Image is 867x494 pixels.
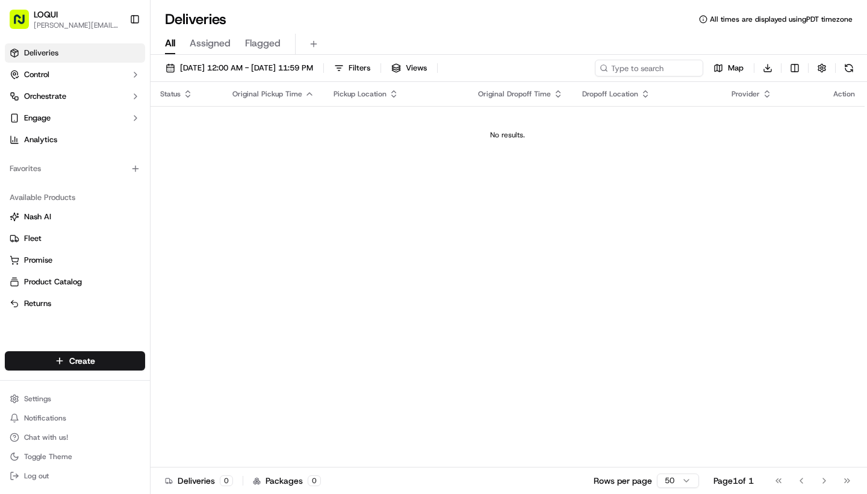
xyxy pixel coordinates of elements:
[165,10,226,29] h1: Deliveries
[24,471,49,481] span: Log out
[24,413,66,423] span: Notifications
[833,89,855,99] div: Action
[308,475,321,486] div: 0
[24,233,42,244] span: Fleet
[10,277,140,287] a: Product Catalog
[406,63,427,73] span: Views
[165,36,175,51] span: All
[5,429,145,446] button: Chat with us!
[5,229,145,248] button: Fleet
[5,448,145,465] button: Toggle Theme
[710,14,853,24] span: All times are displayed using PDT timezone
[24,433,68,442] span: Chat with us!
[10,255,140,266] a: Promise
[5,108,145,128] button: Engage
[5,390,145,407] button: Settings
[69,355,95,367] span: Create
[34,20,120,30] button: [PERSON_NAME][EMAIL_ADDRESS][DOMAIN_NAME]
[5,5,125,34] button: LOQUI[PERSON_NAME][EMAIL_ADDRESS][DOMAIN_NAME]
[24,211,51,222] span: Nash AI
[728,63,744,73] span: Map
[334,89,387,99] span: Pickup Location
[165,475,233,487] div: Deliveries
[5,410,145,427] button: Notifications
[841,60,857,77] button: Refresh
[5,207,145,227] button: Nash AI
[713,475,754,487] div: Page 1 of 1
[24,134,57,145] span: Analytics
[478,89,551,99] span: Original Dropoff Time
[5,43,145,63] a: Deliveries
[5,130,145,149] a: Analytics
[386,60,432,77] button: Views
[595,60,703,77] input: Type to search
[24,69,49,80] span: Control
[5,159,145,178] div: Favorites
[220,475,233,486] div: 0
[232,89,302,99] span: Original Pickup Time
[24,277,82,287] span: Product Catalog
[5,87,145,106] button: Orchestrate
[155,130,860,140] div: No results.
[10,298,140,309] a: Returns
[10,233,140,244] a: Fleet
[24,91,66,102] span: Orchestrate
[24,298,51,309] span: Returns
[5,188,145,207] div: Available Products
[5,272,145,292] button: Product Catalog
[732,89,760,99] span: Provider
[24,394,51,404] span: Settings
[5,294,145,313] button: Returns
[245,36,281,51] span: Flagged
[349,63,370,73] span: Filters
[329,60,376,77] button: Filters
[24,48,58,58] span: Deliveries
[190,36,231,51] span: Assigned
[10,211,140,222] a: Nash AI
[180,63,313,73] span: [DATE] 12:00 AM - [DATE] 11:59 PM
[5,65,145,84] button: Control
[5,467,145,484] button: Log out
[708,60,749,77] button: Map
[160,89,181,99] span: Status
[160,60,319,77] button: [DATE] 12:00 AM - [DATE] 11:59 PM
[24,113,51,123] span: Engage
[5,351,145,370] button: Create
[24,452,72,461] span: Toggle Theme
[253,475,321,487] div: Packages
[594,475,652,487] p: Rows per page
[582,89,638,99] span: Dropoff Location
[5,251,145,270] button: Promise
[24,255,52,266] span: Promise
[34,8,58,20] button: LOQUI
